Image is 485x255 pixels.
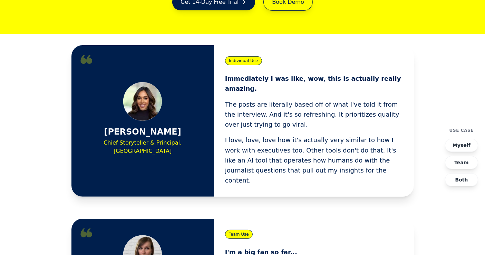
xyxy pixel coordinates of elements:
p: Immediately I was like, wow, this is actually really amazing. [225,73,403,94]
span: Team Use [225,230,253,239]
h3: [PERSON_NAME] [104,126,181,137]
button: Both [445,173,478,186]
button: Team [445,156,478,169]
span: Individual Use [225,56,262,65]
p: The posts are literally based off of what I've told it from the interview. And it's so refreshing... [225,99,403,130]
p: I love, love, love how it's actually very similar to how I work with executives too. Other tools ... [225,135,403,185]
p: Chief Storyteller & Principal, [GEOGRAPHIC_DATA] [83,139,203,155]
h4: Use Case [449,128,474,133]
img: Leah Dergachev [123,82,162,121]
button: Myself [445,139,478,152]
